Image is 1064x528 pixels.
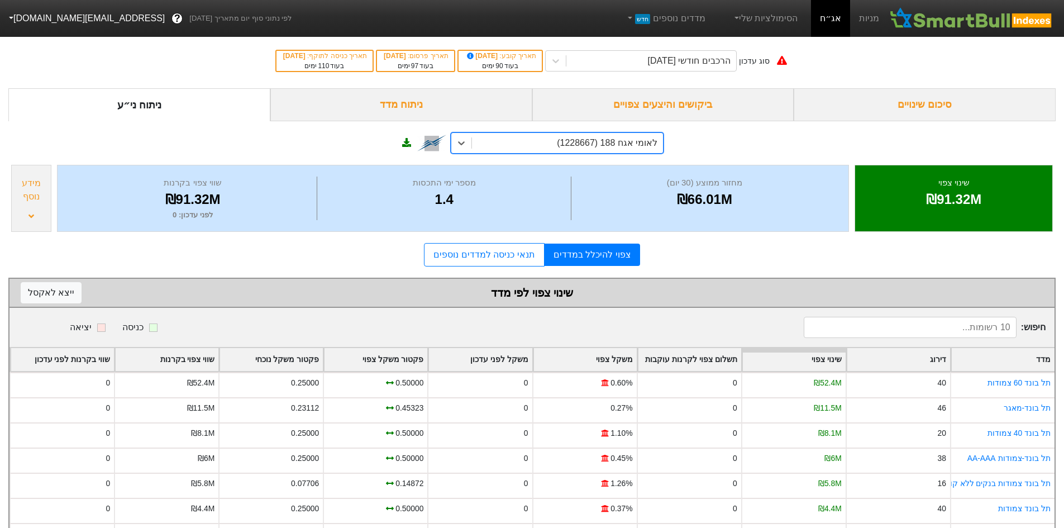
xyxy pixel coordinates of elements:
[106,427,110,439] div: 0
[270,88,532,121] div: ניתוח מדד
[191,503,214,515] div: ₪4.4M
[638,348,741,371] div: Toggle SortBy
[733,377,737,389] div: 0
[728,7,803,30] a: הסימולציות שלי
[71,177,314,189] div: שווי צפוי בקרנות
[198,453,214,464] div: ₪6M
[187,377,215,389] div: ₪52.4M
[395,478,423,489] div: 0.14872
[291,377,319,389] div: 0.25000
[1004,403,1051,412] a: תל בונד-מאגר
[847,348,950,371] div: Toggle SortBy
[320,189,568,210] div: 1.4
[70,321,92,334] div: יציאה
[804,317,1046,338] span: חיפוש :
[106,402,110,414] div: 0
[987,378,1051,387] a: תל בונד 60 צמודות
[324,348,427,371] div: Toggle SortBy
[424,243,544,267] a: תנאי כניסה למדדים נוספים
[187,402,215,414] div: ₪11.5M
[814,402,842,414] div: ₪11.5M
[998,504,1051,513] a: תל בונד צמודות
[11,348,114,371] div: Toggle SortBy
[610,402,632,414] div: 0.27%
[395,402,423,414] div: 0.45323
[937,503,946,515] div: 40
[106,478,110,489] div: 0
[942,479,1051,488] a: תל בונד צמודות בנקים ללא קוקו
[574,189,834,210] div: ₪66.01M
[533,348,637,371] div: Toggle SortBy
[824,453,841,464] div: ₪6M
[8,88,270,121] div: ניתוח ני״ע
[524,503,528,515] div: 0
[804,317,1017,338] input: 10 רשומות...
[794,88,1056,121] div: סיכום שינויים
[610,478,632,489] div: 1.26%
[733,503,737,515] div: 0
[967,454,1051,463] a: תל בונד-צמודות AA-AAA
[395,503,423,515] div: 0.50000
[291,427,319,439] div: 0.25000
[191,478,214,489] div: ₪5.8M
[610,503,632,515] div: 0.37%
[733,478,737,489] div: 0
[282,51,367,61] div: תאריך כניסה לתוקף :
[742,348,846,371] div: Toggle SortBy
[888,7,1055,30] img: SmartBull
[383,61,448,71] div: בעוד ימים
[937,427,946,439] div: 20
[818,503,842,515] div: ₪4.4M
[71,189,314,210] div: ₪91.32M
[524,402,528,414] div: 0
[320,177,568,189] div: מספר ימי התכסות
[21,282,82,303] button: ייצא לאקסל
[937,453,946,464] div: 38
[291,453,319,464] div: 0.25000
[395,427,423,439] div: 0.50000
[282,61,367,71] div: בעוד ימים
[283,52,307,60] span: [DATE]
[937,402,946,414] div: 46
[733,402,737,414] div: 0
[869,177,1038,189] div: שינוי צפוי
[384,52,408,60] span: [DATE]
[814,377,842,389] div: ₪52.4M
[869,189,1038,210] div: ₪91.32M
[610,453,632,464] div: 0.45%
[610,377,632,389] div: 0.60%
[733,453,737,464] div: 0
[395,453,423,464] div: 0.50000
[106,377,110,389] div: 0
[524,453,528,464] div: 0
[291,478,319,489] div: 0.07706
[524,478,528,489] div: 0
[648,54,731,68] div: הרכבים חודשי [DATE]
[291,402,319,414] div: 0.23112
[21,284,1043,301] div: שינוי צפוי לפי מדד
[574,177,834,189] div: מחזור ממוצע (30 יום)
[318,62,329,70] span: 110
[464,51,536,61] div: תאריך קובע :
[189,13,292,24] span: לפי נתוני סוף יום מתאריך [DATE]
[739,55,770,67] div: סוג עדכון
[191,427,214,439] div: ₪8.1M
[495,62,503,70] span: 90
[428,348,532,371] div: Toggle SortBy
[937,478,946,489] div: 16
[532,88,794,121] div: ביקושים והיצעים צפויים
[220,348,323,371] div: Toggle SortBy
[635,14,650,24] span: חדש
[122,321,144,334] div: כניסה
[411,62,418,70] span: 97
[71,210,314,221] div: לפני עדכון : 0
[106,453,110,464] div: 0
[464,61,536,71] div: בעוד ימים
[610,427,632,439] div: 1.10%
[524,377,528,389] div: 0
[937,377,946,389] div: 40
[106,503,110,515] div: 0
[545,244,640,266] a: צפוי להיכלל במדדים
[524,427,528,439] div: 0
[465,52,500,60] span: [DATE]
